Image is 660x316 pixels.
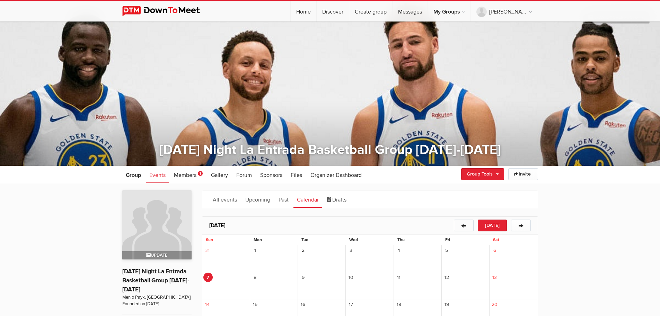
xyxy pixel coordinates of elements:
span: 17 [346,300,355,309]
span: Sat [493,237,499,242]
a: Create group [349,1,392,22]
span: 1 [198,171,203,176]
span: 13 [490,273,499,282]
a: Home [291,1,316,22]
a: [DATE] Night La Entrada Basketball Group [DATE]-[DATE] [122,268,189,293]
span: 18 [394,300,404,309]
a: Upcoming [242,190,274,208]
button: → [511,220,531,231]
img: DownToMeet [122,6,211,16]
span: 4 [394,246,404,255]
a: Sponsors [257,166,286,183]
span: Update [146,253,167,258]
span: Wed [349,237,358,242]
a: Forum [233,166,255,183]
a: Organizer Dashboard [307,166,365,183]
span: 9 [298,273,308,282]
a: My Groups [428,1,470,22]
a: Members 1 [170,166,206,183]
button: [DATE] [478,220,507,231]
span: 2 [298,246,308,255]
span: 8 [250,273,260,282]
span: 16 [298,300,308,309]
span: Menlo Payk, [GEOGRAPHIC_DATA] [122,294,192,301]
span: 15 [250,300,260,309]
a: Files [287,166,306,183]
span: Sun [206,237,213,242]
span: 3 [346,246,355,255]
span: 1 [250,246,260,255]
a: [DATE] Night La Entrada Basketball Group [DATE]-[DATE] [159,142,501,158]
span: 10 [346,273,355,282]
a: Gallery [208,166,231,183]
span: 12 [442,273,451,282]
span: Founded on [DATE] [122,301,192,307]
h2: [DATE] [209,217,225,234]
a: [PERSON_NAME] [471,1,538,22]
a: Invite [508,168,538,180]
a: Group Tools [461,168,504,180]
span: Events [149,172,166,179]
a: Discover [317,1,349,22]
button: ← [454,220,474,231]
span: Members [174,172,196,179]
span: Organizer Dashboard [310,172,362,179]
span: Tue [301,237,308,242]
span: Files [291,172,302,179]
a: Events [146,166,169,183]
a: Group [122,166,144,183]
span: 6 [490,246,499,255]
span: Group [126,172,141,179]
span: 20 [490,300,499,309]
span: Forum [236,172,252,179]
span: 7 [203,273,213,282]
span: 14 [203,300,212,309]
a: Messages [393,1,428,22]
a: Past [275,190,292,208]
span: 11 [394,273,404,282]
a: Update [122,190,192,259]
span: 31 [203,246,212,255]
span: 5 [442,246,451,255]
a: Calendar [293,190,322,208]
span: Thu [397,237,405,242]
a: Drafts [324,190,350,208]
a: All events [209,190,240,208]
span: Fri [445,237,450,242]
span: Mon [254,237,262,242]
span: Gallery [211,172,228,179]
span: 19 [442,300,451,309]
span: Sponsors [260,172,282,179]
img: Thursday Night La Entrada Basketball Group 2025-2026 [122,190,192,259]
